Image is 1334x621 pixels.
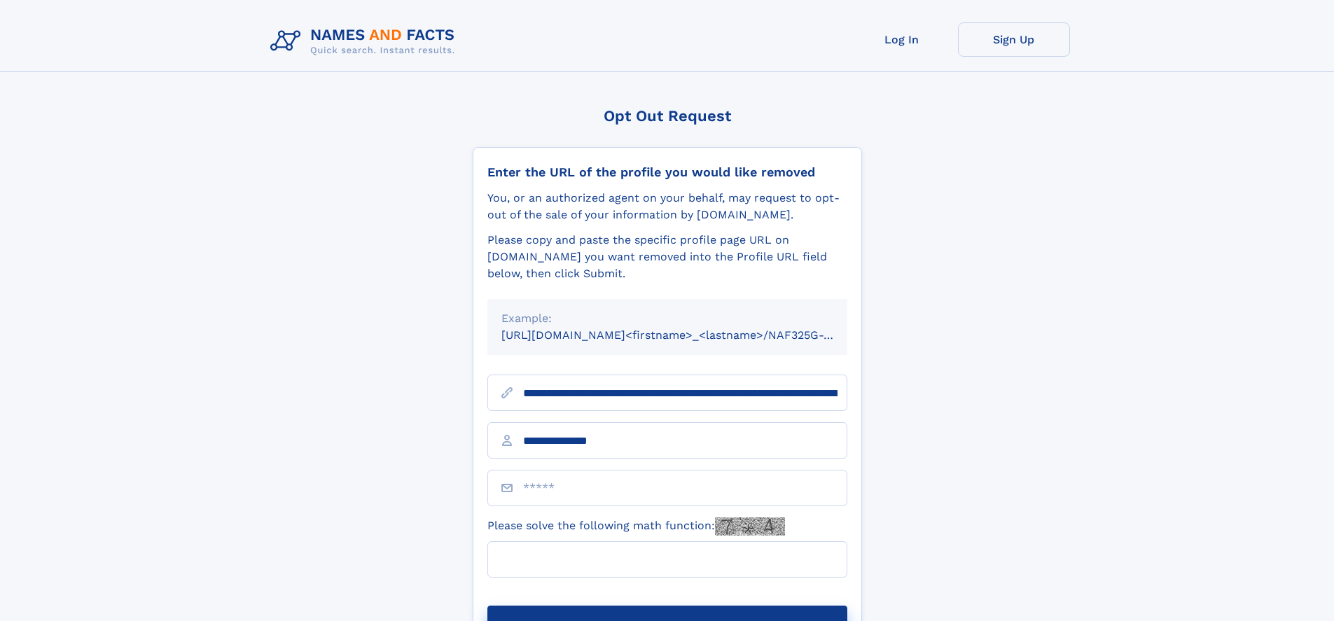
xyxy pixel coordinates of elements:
div: Opt Out Request [473,107,862,125]
img: Logo Names and Facts [265,22,466,60]
div: Enter the URL of the profile you would like removed [487,165,847,180]
label: Please solve the following math function: [487,517,785,536]
small: [URL][DOMAIN_NAME]<firstname>_<lastname>/NAF325G-xxxxxxxx [501,328,874,342]
a: Sign Up [958,22,1070,57]
div: You, or an authorized agent on your behalf, may request to opt-out of the sale of your informatio... [487,190,847,223]
div: Please copy and paste the specific profile page URL on [DOMAIN_NAME] you want removed into the Pr... [487,232,847,282]
a: Log In [846,22,958,57]
div: Example: [501,310,833,327]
